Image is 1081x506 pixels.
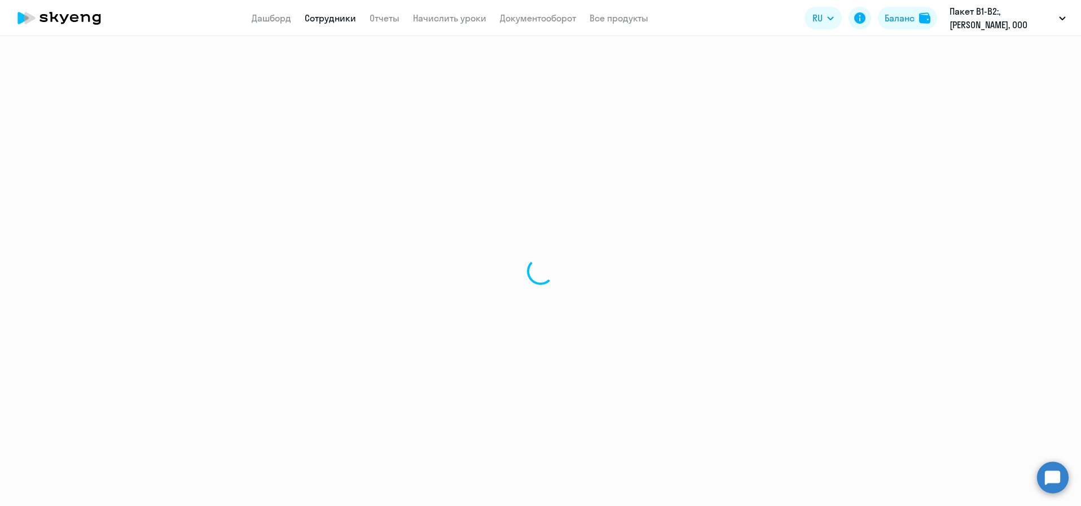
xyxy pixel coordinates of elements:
[370,12,399,24] a: Отчеты
[878,7,937,29] button: Балансbalance
[944,5,1071,32] button: Пакет B1-B2:, [PERSON_NAME], ООО
[885,11,915,25] div: Баланс
[500,12,576,24] a: Документооборот
[413,12,486,24] a: Начислить уроки
[950,5,1054,32] p: Пакет B1-B2:, [PERSON_NAME], ООО
[805,7,842,29] button: RU
[590,12,648,24] a: Все продукты
[252,12,291,24] a: Дашборд
[305,12,356,24] a: Сотрудники
[919,12,930,24] img: balance
[812,11,823,25] span: RU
